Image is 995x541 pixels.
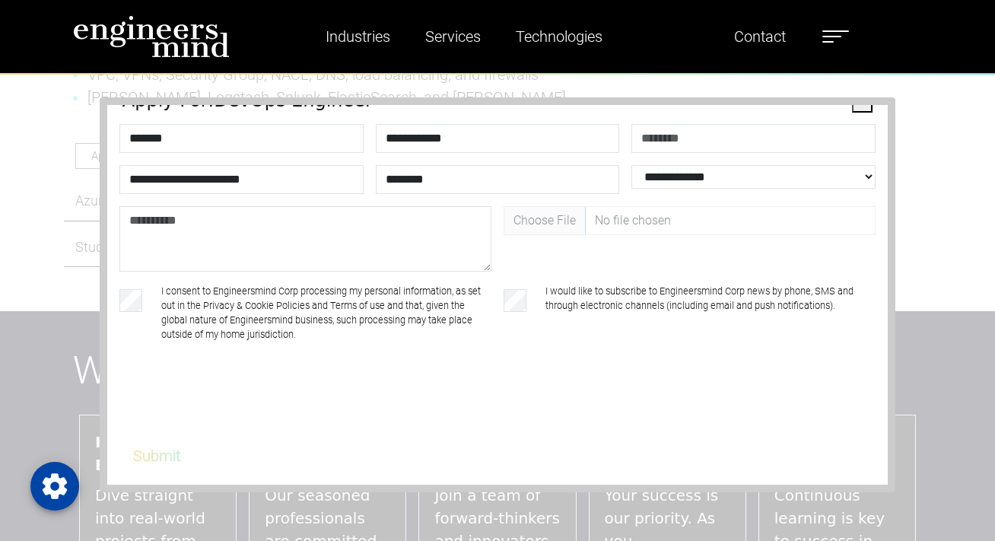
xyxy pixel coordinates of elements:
[319,19,396,54] a: Industries
[419,19,487,54] a: Services
[161,284,491,342] label: I consent to Engineersmind Corp processing my personal information, as set out in the Privacy & C...
[545,284,876,342] label: I would like to subscribe to Engineersmind Corp news by phone, SMS and through electronic channel...
[73,15,230,58] img: logo
[122,380,354,440] iframe: reCAPTCHA
[510,19,609,54] a: Technologies
[728,19,792,54] a: Contact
